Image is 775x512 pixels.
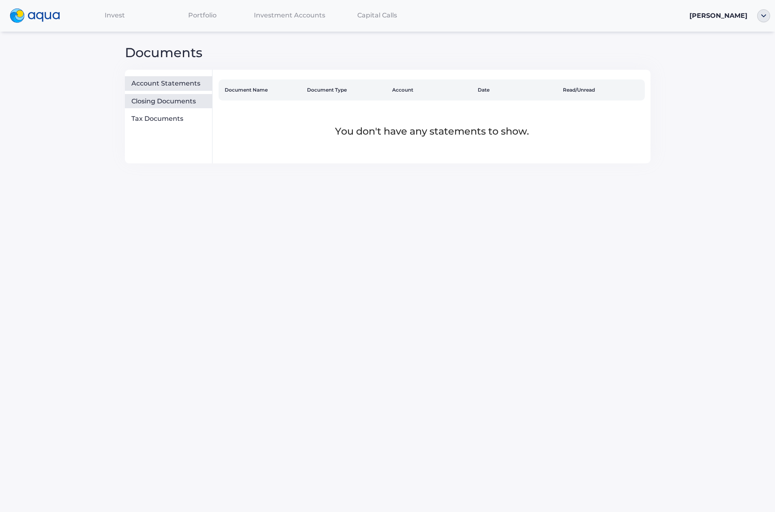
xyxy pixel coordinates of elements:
img: ellipse [757,9,770,22]
span: Documents [125,45,202,60]
a: Investment Accounts [246,7,333,24]
th: Read/Unread [560,79,645,101]
a: Portfolio [159,7,246,24]
span: Portfolio [188,11,217,19]
span: Investment Accounts [254,11,325,19]
th: Document Name [219,79,304,101]
div: Tax Documents [131,115,209,123]
a: Capital Calls [333,7,421,24]
span: Invest [105,11,125,19]
img: logo [10,9,60,23]
a: logo [5,6,71,25]
span: You don't have any statements to show. [335,125,529,137]
th: Date [474,79,560,101]
div: Closing Documents [131,97,209,105]
th: Account [389,79,474,101]
a: Invest [71,7,159,24]
span: Capital Calls [357,11,397,19]
div: Account Statements [131,79,209,88]
span: [PERSON_NAME] [689,12,747,19]
th: Document Type [304,79,389,101]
